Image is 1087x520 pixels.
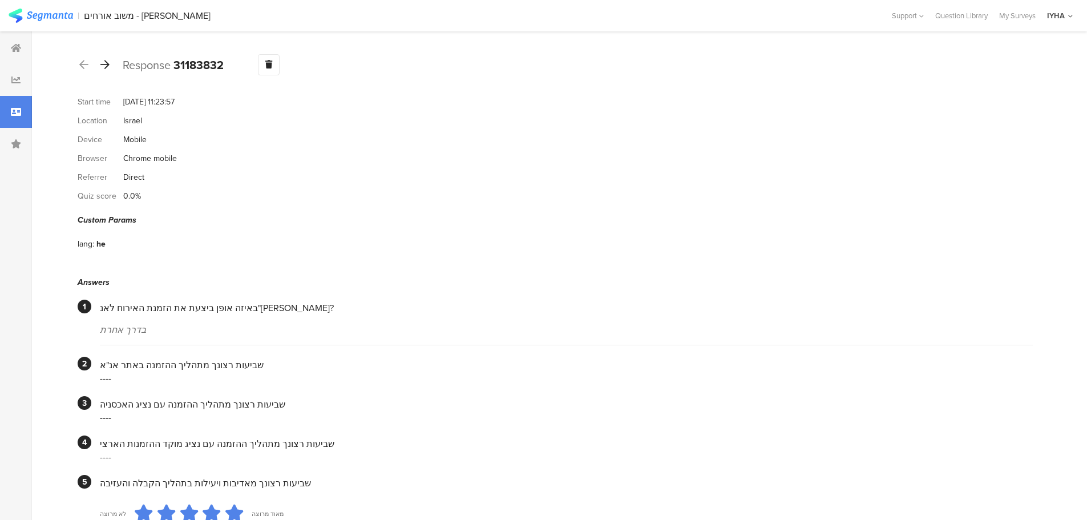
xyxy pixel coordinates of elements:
div: Custom Params [78,214,1033,226]
div: משוב אורחים - [PERSON_NAME] [84,10,211,21]
div: שביעות רצונך מתהליך ההזמנה באתר אנ"א [100,358,1033,372]
div: Quiz score [78,190,123,202]
span: Response [123,57,171,74]
div: Chrome mobile [123,152,177,164]
div: שביעות רצונך מתהליך ההזמנה עם נציג האכסניה [100,398,1033,411]
div: 3 [78,396,91,410]
div: Device [78,134,123,146]
div: lang: [78,238,96,250]
b: 31183832 [173,57,224,74]
div: Location [78,115,123,127]
div: 4 [78,436,91,449]
div: he [96,238,106,250]
div: ---- [100,411,1033,424]
div: 2 [78,357,91,370]
div: 5 [78,475,91,489]
div: ---- [100,372,1033,385]
div: [DATE] 11:23:57 [123,96,175,108]
a: Question Library [930,10,993,21]
div: Direct [123,171,144,183]
div: לא מרוצה [100,509,126,518]
div: Answers [78,276,1033,288]
div: Support [892,7,924,25]
div: מאוד מרוצה [252,509,284,518]
div: 1 [78,300,91,313]
div: Browser [78,152,123,164]
div: בדרך אחרת [100,323,1033,336]
div: Start time [78,96,123,108]
div: שביעות רצונך מתהליך ההזמנה עם נציג מוקד ההזמנות הארצי [100,437,1033,450]
div: ---- [100,450,1033,463]
div: Mobile [123,134,147,146]
div: 0.0% [123,190,141,202]
div: IYHA [1047,10,1065,21]
a: My Surveys [993,10,1041,21]
div: באיזה אופן ביצעת את הזמנת האירוח לאנ"[PERSON_NAME]? [100,301,1033,315]
div: שביעות רצונך מאדיבות ויעילות בתהליך הקבלה והעזיבה [100,477,1033,490]
div: | [78,9,79,22]
img: segmanta logo [9,9,73,23]
div: Referrer [78,171,123,183]
div: Israel [123,115,142,127]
